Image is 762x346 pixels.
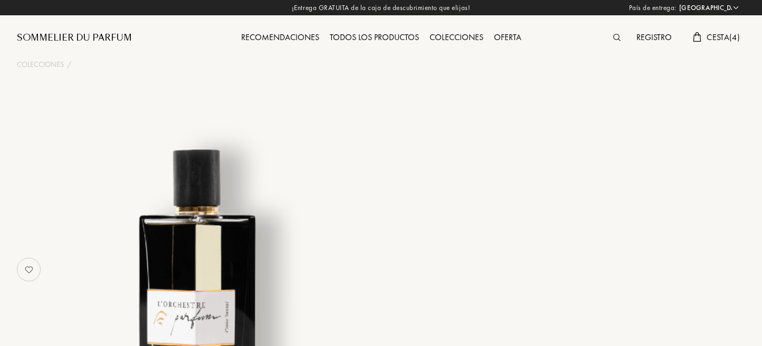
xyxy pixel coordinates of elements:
span: País de entrega: [629,3,677,13]
span: Cesta ( 4 ) [707,32,740,43]
img: no_like_p.png [18,259,40,280]
a: Registro [631,32,677,43]
a: Todos los productos [325,32,424,43]
img: cart.svg [693,32,701,42]
div: Registro [631,31,677,45]
div: Recomendaciones [236,31,325,45]
div: Colecciones [424,31,489,45]
img: search_icn.svg [613,34,621,41]
a: Recomendaciones [236,32,325,43]
div: Oferta [489,31,527,45]
div: Todos los productos [325,31,424,45]
a: Oferta [489,32,527,43]
a: Colecciones [17,59,64,70]
a: Sommelier du Parfum [17,32,132,44]
a: Colecciones [424,32,489,43]
div: / [67,59,71,70]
